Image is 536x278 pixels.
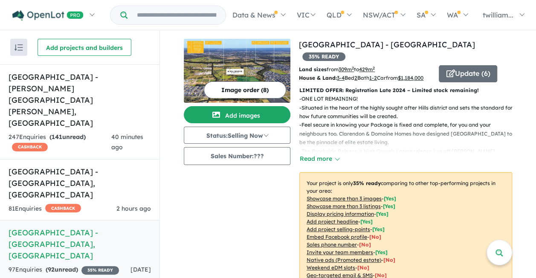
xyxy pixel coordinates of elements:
span: 35 % READY [81,266,119,275]
p: - The Brookside Release is High Grove's Latest release just off [PERSON_NAME][GEOGRAPHIC_DATA], i... [299,147,519,182]
u: 2 [354,75,357,81]
b: House & Land: [299,75,337,81]
span: 40 minutes ago [111,133,143,151]
u: $ 1,184,000 [398,75,423,81]
sup: 2 [373,66,375,70]
p: - ONE LOT REMAINING! [299,95,519,103]
u: Showcase more than 3 images [307,195,382,202]
sup: 2 [352,66,354,70]
span: 2 hours ago [116,205,151,212]
u: Weekend eDM slots [307,264,355,271]
button: Read more [299,154,339,164]
span: 141 [52,133,62,141]
h5: [GEOGRAPHIC_DATA] - [PERSON_NAME][GEOGRAPHIC_DATA][PERSON_NAME] , [GEOGRAPHIC_DATA] [9,71,151,129]
span: [ Yes ] [384,195,396,202]
div: 247 Enquir ies [9,132,111,153]
span: 92 [48,266,55,273]
span: CASHBACK [45,204,81,212]
span: [ Yes ] [383,203,395,209]
span: twilliam... [483,11,513,19]
span: [DATE] [130,266,151,273]
u: Display pricing information [307,211,374,217]
button: Sales Number:??? [184,147,290,165]
button: Add projects and builders [38,39,131,56]
p: from [299,65,432,74]
span: [ Yes ] [372,226,385,232]
u: 3-4 [337,75,345,81]
p: LIMITED OFFER: Registration Late 2024 – Limited stock remaining! [299,86,512,95]
p: - Feel secure in knowing your Package is fixed and complete, for you and your neighbours too. Cla... [299,121,519,147]
strong: ( unread) [46,266,78,273]
span: [ No ] [369,234,381,240]
span: 35 % READY [302,52,345,61]
div: 97 Enquir ies [9,265,119,275]
span: to [354,66,375,72]
b: Land sizes [299,66,327,72]
p: - Situated in the heart of the highly sought after Hills district and sets the standard for how f... [299,104,519,121]
u: Add project headline [307,218,358,225]
button: Update (6) [439,65,497,82]
strong: ( unread) [49,133,86,141]
u: Sales phone number [307,241,357,248]
u: Invite your team members [307,249,373,255]
u: 1-2 [369,75,377,81]
button: Status:Selling Now [184,127,290,144]
h5: [GEOGRAPHIC_DATA] - [GEOGRAPHIC_DATA] , [GEOGRAPHIC_DATA] [9,227,151,261]
span: [No] [383,257,395,263]
span: [ Yes ] [376,211,388,217]
p: Bed Bath Car from [299,74,432,82]
span: [ Yes ] [360,218,373,225]
img: High Grove Estate - Box Hill [184,39,290,103]
span: [ Yes ] [375,249,388,255]
img: Openlot PRO Logo White [12,10,84,21]
u: Native ads (Promoted estate) [307,257,381,263]
span: CASHBACK [12,143,48,151]
u: Showcase more than 3 listings [307,203,381,209]
h5: [GEOGRAPHIC_DATA] - [GEOGRAPHIC_DATA] , [GEOGRAPHIC_DATA] [9,166,151,200]
span: [ No ] [359,241,371,248]
b: 35 % ready [353,180,381,186]
u: Add project selling-points [307,226,370,232]
img: sort.svg [14,44,23,51]
button: Add images [184,106,290,123]
u: Embed Facebook profile [307,234,367,240]
u: 309 m [339,66,354,72]
a: [GEOGRAPHIC_DATA] - [GEOGRAPHIC_DATA] [299,40,475,49]
input: Try estate name, suburb, builder or developer [129,6,224,24]
span: [No] [357,264,369,271]
div: 81 Enquir ies [9,204,81,214]
u: 429 m [359,66,375,72]
button: Image order (8) [204,81,286,98]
